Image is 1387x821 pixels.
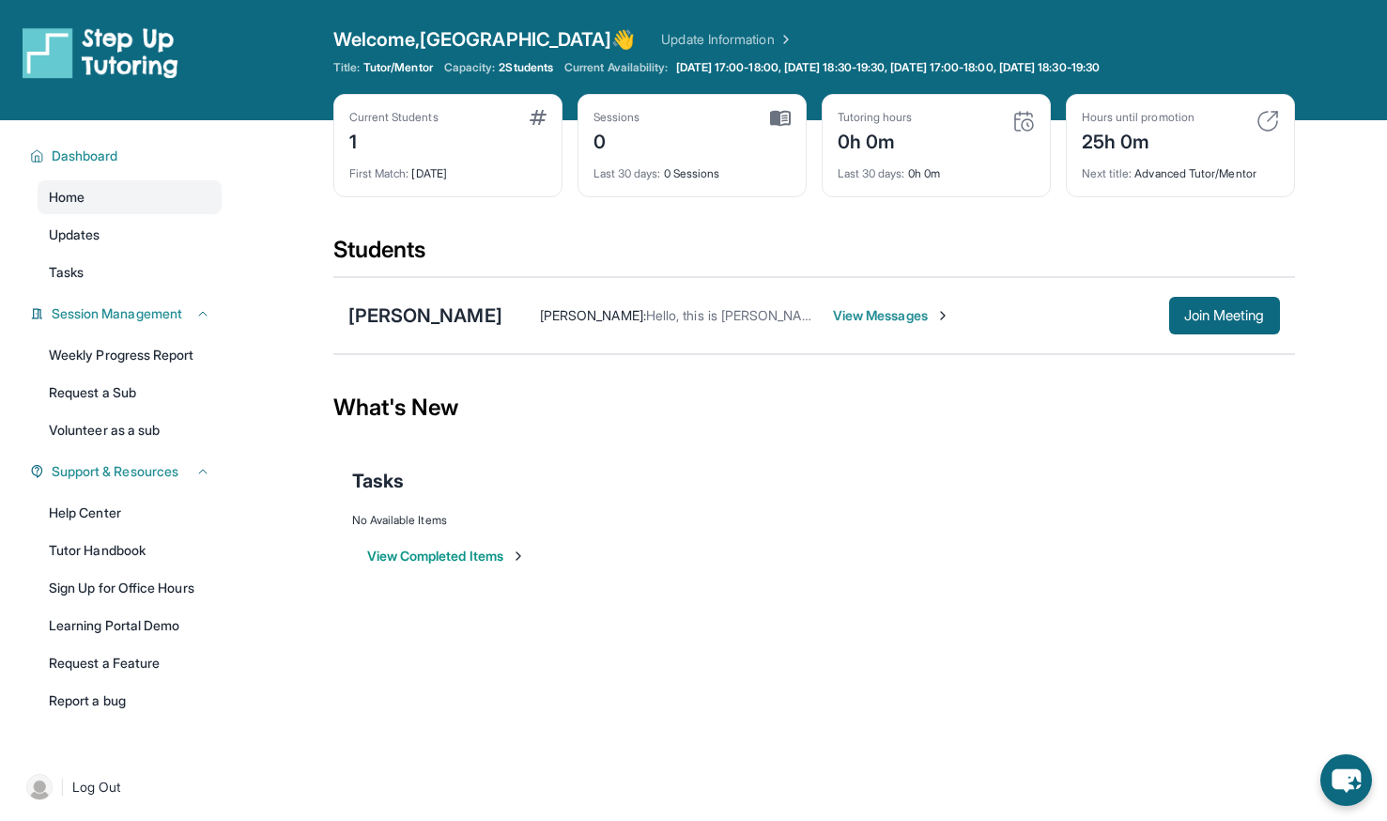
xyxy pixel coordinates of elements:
[52,304,182,323] span: Session Management
[530,110,547,125] img: card
[593,155,791,181] div: 0 Sessions
[38,534,222,567] a: Tutor Handbook
[38,218,222,252] a: Updates
[60,776,65,798] span: |
[367,547,526,565] button: View Completed Items
[935,308,950,323] img: Chevron-Right
[838,110,913,125] div: Tutoring hours
[838,166,905,180] span: Last 30 days :
[349,166,409,180] span: First Match :
[1082,125,1194,155] div: 25h 0m
[333,60,360,75] span: Title:
[1082,155,1279,181] div: Advanced Tutor/Mentor
[349,125,439,155] div: 1
[349,110,439,125] div: Current Students
[49,225,100,244] span: Updates
[44,462,210,481] button: Support & Resources
[593,110,640,125] div: Sessions
[49,263,84,282] span: Tasks
[1082,166,1133,180] span: Next title :
[52,462,178,481] span: Support & Resources
[540,307,646,323] span: [PERSON_NAME] :
[1012,110,1035,132] img: card
[672,60,1103,75] a: [DATE] 17:00-18:00, [DATE] 18:30-19:30, [DATE] 17:00-18:00, [DATE] 18:30-19:30
[352,468,404,494] span: Tasks
[38,180,222,214] a: Home
[1169,297,1280,334] button: Join Meeting
[38,376,222,410] a: Request a Sub
[23,26,178,79] img: logo
[38,256,222,289] a: Tasks
[838,155,1035,181] div: 0h 0m
[444,60,496,75] span: Capacity:
[363,60,433,75] span: Tutor/Mentor
[19,767,222,808] a: |Log Out
[52,147,118,165] span: Dashboard
[38,338,222,372] a: Weekly Progress Report
[38,496,222,530] a: Help Center
[593,166,661,180] span: Last 30 days :
[38,646,222,680] a: Request a Feature
[770,110,791,127] img: card
[38,413,222,447] a: Volunteer as a sub
[499,60,553,75] span: 2 Students
[44,147,210,165] button: Dashboard
[676,60,1100,75] span: [DATE] 17:00-18:00, [DATE] 18:30-19:30, [DATE] 17:00-18:00, [DATE] 18:30-19:30
[349,155,547,181] div: [DATE]
[564,60,668,75] span: Current Availability:
[333,235,1295,276] div: Students
[38,571,222,605] a: Sign Up for Office Hours
[348,302,502,329] div: [PERSON_NAME]
[593,125,640,155] div: 0
[1256,110,1279,132] img: card
[1320,754,1372,806] button: chat-button
[38,609,222,643] a: Learning Portal Demo
[661,30,793,49] a: Update Information
[833,306,950,325] span: View Messages
[44,304,210,323] button: Session Management
[352,513,1276,528] div: No Available Items
[1184,310,1265,321] span: Join Meeting
[49,188,85,207] span: Home
[333,26,636,53] span: Welcome, [GEOGRAPHIC_DATA] 👋
[838,125,913,155] div: 0h 0m
[775,30,794,49] img: Chevron Right
[1082,110,1194,125] div: Hours until promotion
[72,778,121,797] span: Log Out
[38,684,222,718] a: Report a bug
[333,366,1295,449] div: What's New
[26,774,53,800] img: user-img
